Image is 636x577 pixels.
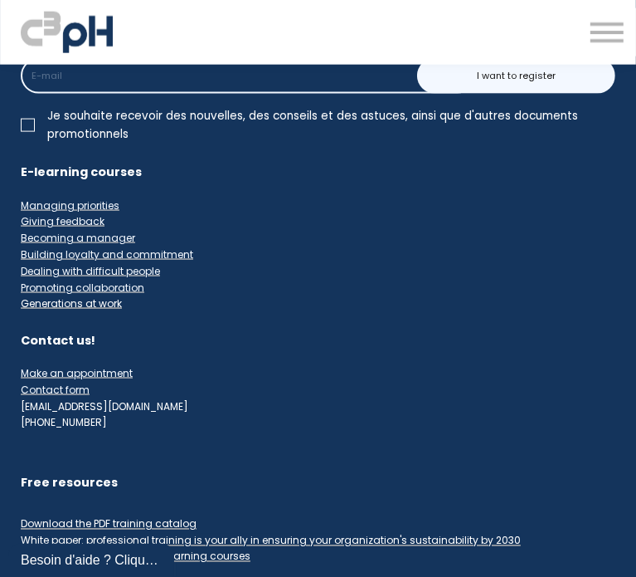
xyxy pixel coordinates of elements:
div: [PHONE_NUMBER] [21,415,107,432]
button: I want to register [417,58,615,94]
a: Generations at work [21,296,122,311]
a: Managing priorities [21,198,119,213]
a: Giving feedback [21,214,104,228]
iframe: chat widget [8,540,177,577]
a: White paper: professional training is your ally in ensuring your organization's sustainability by... [21,534,521,548]
a: Dealing with difficult people [21,264,160,278]
div: [EMAIL_ADDRESS][DOMAIN_NAME] [21,399,188,415]
span: I want to register [477,69,556,83]
h3: E-learning courses [21,164,615,180]
a: Download the PDF training catalog [21,517,197,531]
h3: Free resources [21,475,615,491]
a: Building loyalty and commitment [21,247,193,262]
a: Contact form [21,383,90,397]
h3: Contact us! [21,332,615,349]
img: C3PH logo [21,8,113,56]
a: Promoting collaboration [21,281,144,295]
div: Je souhaite recevoir des nouvelles, des conseils et des astuces, ainsi que d'autres documents pro... [47,107,615,144]
input: E-mail [21,58,475,94]
a: Becoming a manager [21,231,135,245]
a: Make an appointment [21,366,133,380]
